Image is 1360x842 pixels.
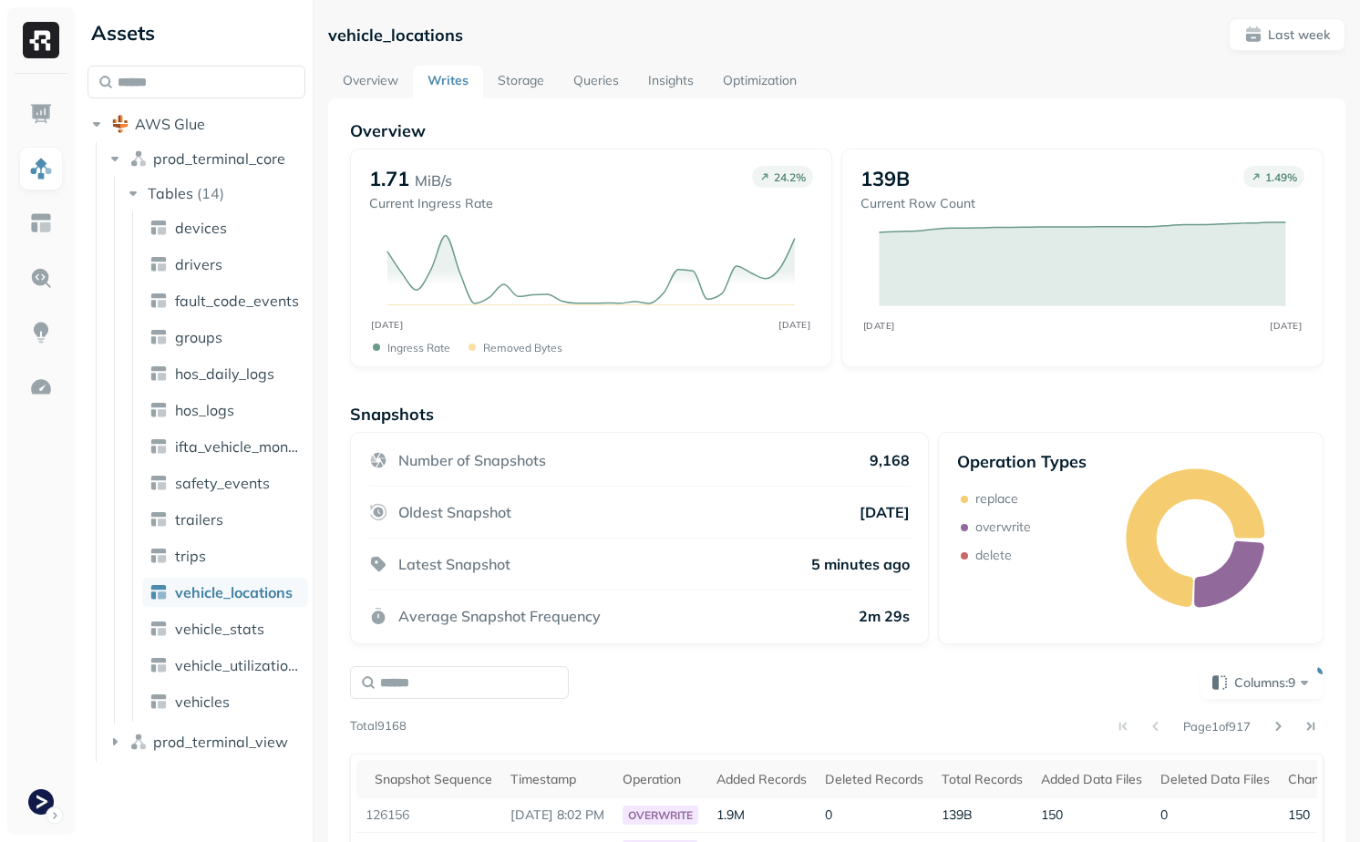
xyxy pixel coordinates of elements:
a: safety_events [142,468,308,498]
span: 139B [942,806,973,823]
span: trailers [175,510,223,529]
div: Total Records [942,771,1023,788]
img: table [149,292,168,310]
p: 2m 29s [859,607,910,625]
p: 5 minutes ago [811,555,910,573]
span: drivers [175,255,222,273]
div: Deleted Records [825,771,923,788]
p: ( 14 ) [197,184,224,202]
p: Current Ingress Rate [369,195,493,212]
button: Columns:9 [1200,666,1324,699]
a: devices [142,213,308,242]
img: table [149,693,168,711]
a: ifta_vehicle_months [142,432,308,461]
span: safety_events [175,474,270,492]
tspan: [DATE] [1270,320,1302,331]
p: 1.71 [369,166,409,191]
img: table [149,656,168,674]
img: table [149,510,168,529]
div: Snapshot Sequence [375,771,492,788]
span: prod_terminal_view [153,733,288,751]
p: Last week [1268,26,1330,44]
img: table [149,474,168,492]
img: table [149,620,168,638]
span: ifta_vehicle_months [175,437,301,456]
button: prod_terminal_core [106,144,306,173]
p: Oct 1, 2025 8:02 PM [510,806,604,824]
div: Assets [88,18,305,47]
span: fault_code_events [175,292,299,310]
p: Number of Snapshots [398,451,546,469]
div: Timestamp [510,771,604,788]
a: fault_code_events [142,286,308,315]
p: 139B [860,166,910,191]
img: Query Explorer [29,266,53,290]
div: Added Data Files [1041,771,1142,788]
span: hos_logs [175,401,234,419]
p: Latest Snapshot [398,555,510,573]
span: vehicles [175,693,230,711]
p: 9,168 [870,451,910,469]
button: Last week [1229,18,1345,51]
a: vehicle_locations [142,578,308,607]
span: devices [175,219,227,237]
img: table [149,219,168,237]
tspan: [DATE] [372,319,404,330]
img: namespace [129,733,148,751]
span: 0 [1160,806,1168,823]
button: prod_terminal_view [106,727,306,756]
span: 1.9M [716,806,745,823]
a: Overview [328,66,413,98]
p: Average Snapshot Frequency [398,607,601,625]
span: prod_terminal_core [153,149,285,168]
img: Ryft [23,22,59,58]
img: table [149,401,168,419]
img: Asset Explorer [29,211,53,235]
div: overwrite [623,806,698,825]
span: vehicle_stats [175,620,264,638]
img: Insights [29,321,53,344]
p: Total 9168 [350,717,407,735]
a: hos_logs [142,395,308,425]
div: Deleted Data Files [1160,771,1270,788]
tspan: [DATE] [863,320,895,331]
p: Overview [350,120,1324,141]
a: Writes [413,66,483,98]
span: vehicle_locations [175,583,293,601]
p: vehicle_locations [328,25,463,46]
p: overwrite [975,519,1031,536]
button: Tables(14) [124,179,307,208]
span: 150 [1288,806,1310,823]
p: Removed bytes [483,341,562,354]
img: table [149,328,168,346]
p: Ingress Rate [387,341,450,354]
span: vehicle_utilization_day [175,656,301,674]
p: Operation Types [957,451,1087,472]
img: table [149,365,168,383]
div: Added Records [716,771,807,788]
p: MiB/s [415,169,452,191]
img: table [149,437,168,456]
p: replace [975,490,1018,508]
a: Storage [483,66,559,98]
p: 1.49 % [1265,170,1297,184]
a: Insights [634,66,708,98]
a: hos_daily_logs [142,359,308,388]
img: Assets [29,157,53,180]
p: Page 1 of 917 [1183,718,1251,734]
img: table [149,583,168,601]
span: groups [175,328,222,346]
span: Columns: 9 [1234,673,1314,692]
tspan: [DATE] [779,319,811,330]
p: Current Row Count [860,195,975,212]
img: root [111,115,129,133]
p: Snapshots [350,404,434,425]
a: vehicle_stats [142,614,308,643]
a: Queries [559,66,634,98]
img: Optimization [29,375,53,399]
a: trailers [142,505,308,534]
span: 150 [1041,806,1063,823]
img: Terminal [28,789,54,815]
span: 0 [825,806,832,823]
a: drivers [142,250,308,279]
